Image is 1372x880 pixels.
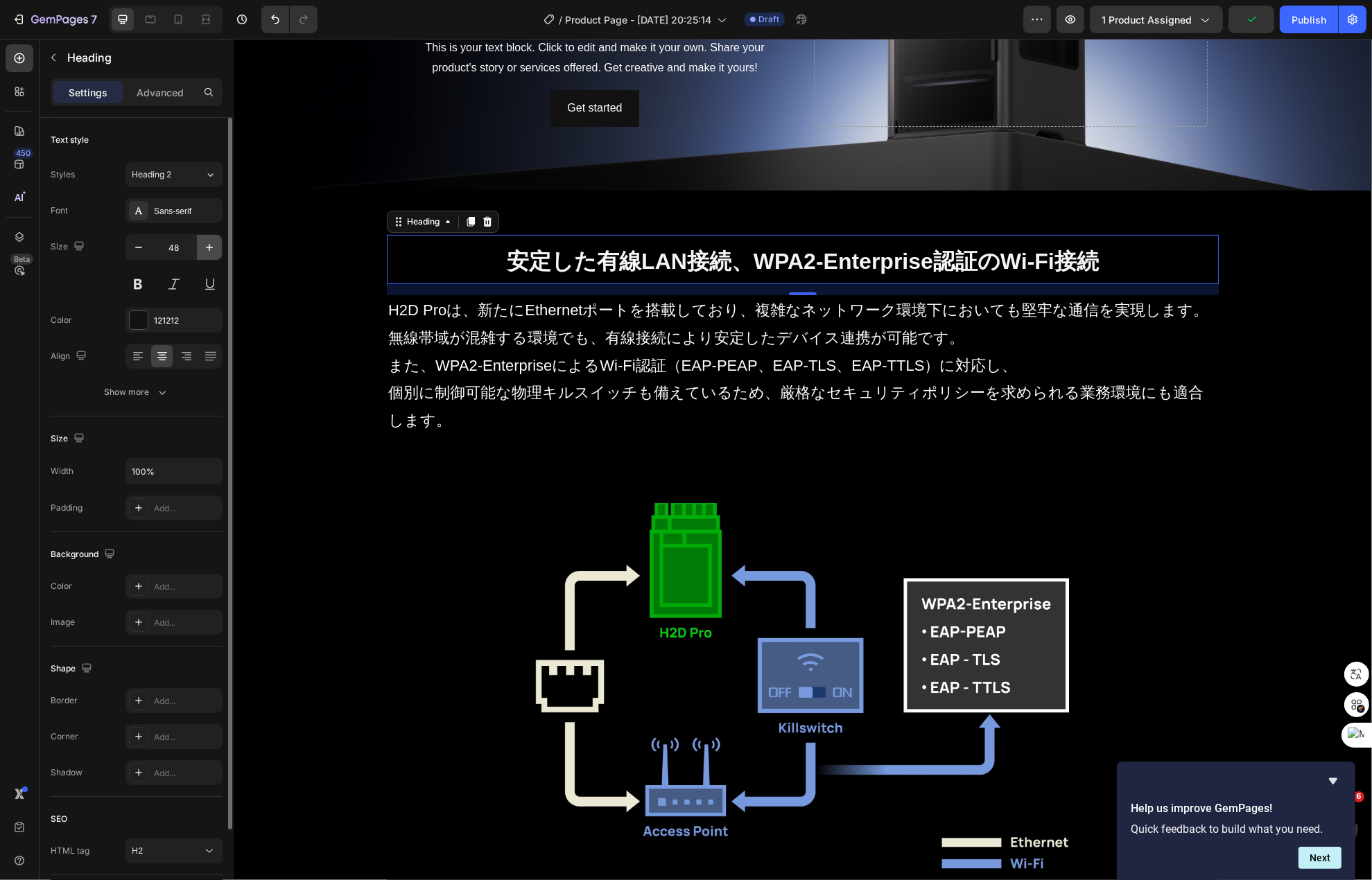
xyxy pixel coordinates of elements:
[51,616,75,628] div: Image
[155,313,984,341] p: また、WPA2-EnterpriseによるWi-Fi認証（EAP-PEAP、EAP-TLS、EAP-TTLS）に対応し、
[234,39,1372,880] iframe: Design area
[1325,773,1341,789] button: Hide survey
[155,258,984,285] p: H2D Proは、新たにEthernetポートを搭載しており、複雑なネットワーク環境下においても堅牢な通信を実現します。
[1353,791,1364,802] span: 6
[1090,6,1223,33] button: 1 product assigned
[1131,800,1341,817] h2: Help us improve GemPages!
[333,60,388,80] div: Get started
[51,766,83,779] div: Shadow
[1292,12,1326,27] div: Publish
[154,315,219,327] div: 121212
[51,314,72,326] div: Color
[154,695,219,707] div: Add...
[51,694,78,707] div: Border
[273,210,865,235] strong: 安定した有線LAN接続、WPA2-Enterprise認証のWi-Fi接続
[153,407,985,875] img: gempages_529841901684130945-dc794237-9835-4d20-b730-3096d14dbb0b.jpg
[132,845,143,856] span: H2
[153,196,985,245] h2: Rich Text Editor. Editing area: main
[51,545,118,564] div: Background
[155,285,984,313] p: 無線帯域が混雑する環境でも、有線接続により安定したデバイス連携が可能です。
[1280,6,1338,33] button: Publish
[126,459,222,484] input: Auto
[69,85,107,100] p: Settings
[51,730,78,743] div: Corner
[758,13,779,26] span: Draft
[51,660,95,678] div: Shape
[154,205,219,218] div: Sans-serif
[6,6,103,33] button: 7
[51,580,72,592] div: Color
[154,617,219,629] div: Add...
[51,465,73,477] div: Width
[565,12,711,27] span: Product Page - [DATE] 20:25:14
[132,168,171,181] span: Heading 2
[51,380,223,405] button: Show more
[559,12,562,27] span: /
[171,177,209,189] div: Heading
[105,385,169,399] div: Show more
[51,430,87,448] div: Size
[13,148,33,159] div: 450
[154,731,219,743] div: Add...
[154,581,219,593] div: Add...
[51,204,68,217] div: Font
[1131,822,1341,836] p: Quick feedback to build what you need.
[154,502,219,515] div: Add...
[51,502,83,514] div: Padding
[1131,773,1341,869] div: Help us improve GemPages!
[67,49,217,66] p: Heading
[10,254,33,265] div: Beta
[137,85,184,100] p: Advanced
[51,134,89,146] div: Text style
[1102,12,1192,27] span: 1 product assigned
[153,256,985,396] div: Rich Text Editor. Editing area: main
[51,168,75,181] div: Styles
[155,340,984,395] p: 個別に制御可能な物理キルスイッチも備えているため、厳格なセキュリティポリシーを求められる業務環境にも適合します。
[51,238,87,256] div: Size
[51,347,89,366] div: Align
[125,838,223,863] button: H2
[51,845,89,857] div: HTML tag
[154,767,219,780] div: Add...
[317,51,405,88] button: Get started
[261,6,318,33] div: Undo/Redo
[1299,847,1341,869] button: Next question
[91,11,97,28] p: 7
[51,813,67,825] div: SEO
[125,162,223,187] button: Heading 2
